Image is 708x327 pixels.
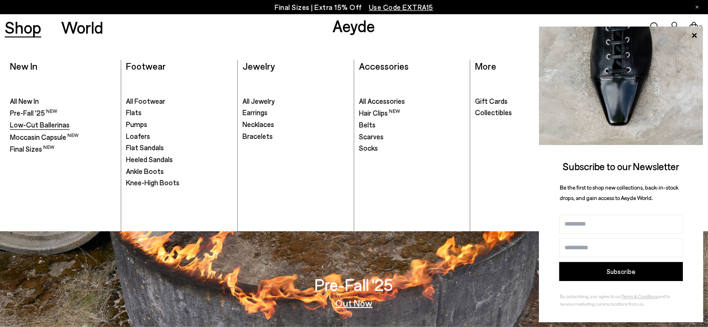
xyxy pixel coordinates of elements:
span: Hair Clips [359,109,400,117]
a: Aeyde [332,16,375,36]
span: By subscribing, you agree to our [560,293,621,299]
a: Jewelry [242,60,275,72]
a: Accessories [359,60,409,72]
a: Footwear [126,60,166,72]
span: Gift Cards [475,97,508,105]
span: Moccasin Capsule [10,133,79,141]
a: Final Sizes [10,144,116,154]
a: Shop [5,19,41,36]
span: Collectibles [475,108,512,117]
span: Pre-Fall '25 [10,109,57,117]
span: Ankle Boots [126,167,164,175]
span: Heeled Sandals [126,155,173,163]
a: Out Now [336,298,373,308]
a: Socks [359,144,465,153]
a: Flats [126,108,232,118]
a: Necklaces [242,120,349,129]
p: Final Sizes | Extra 15% Off [275,1,433,13]
span: All Jewelry [242,97,275,105]
span: Flats [126,108,142,117]
button: Subscribe [559,262,683,281]
span: Subscribe to our Newsletter [563,160,680,172]
a: Moccasin Capsule [10,132,116,142]
span: All Footwear [126,97,165,105]
a: Belts [359,120,465,130]
span: Navigate to /collections/ss25-final-sizes [369,3,433,11]
a: 0 [689,22,699,32]
span: Final Sizes [10,145,54,153]
a: All Jewelry [242,97,349,106]
a: Ankle Boots [126,167,232,176]
a: Terms & Conditions [621,293,658,299]
span: Flat Sandals [126,143,164,152]
span: Belts [359,120,376,129]
span: Necklaces [242,120,274,128]
a: All Accessories [359,97,465,106]
a: New In [10,60,37,72]
span: Pumps [126,120,147,128]
a: Knee-High Boots [126,178,232,188]
a: Gift Cards [475,97,582,106]
a: Bracelets [242,132,349,141]
a: Collectibles [475,108,582,118]
a: Earrings [242,108,349,118]
span: 0 [699,25,703,30]
span: All Accessories [359,97,405,105]
span: All New In [10,97,39,105]
a: Scarves [359,132,465,142]
a: World [61,19,103,36]
span: Knee-High Boots [126,178,179,187]
a: Hair Clips [359,108,465,118]
span: Be the first to shop new collections, back-in-stock drops, and gain access to Aeyde World. [560,184,679,201]
a: Heeled Sandals [126,155,232,164]
a: All New In [10,97,116,106]
a: More [475,60,497,72]
span: Earrings [242,108,268,117]
a: Loafers [126,132,232,141]
a: Flat Sandals [126,143,232,153]
a: Pre-Fall '25 [10,108,116,118]
span: Scarves [359,132,384,141]
h3: Pre-Fall '25 [315,276,394,293]
a: All Footwear [126,97,232,106]
span: Bracelets [242,132,273,140]
span: Loafers [126,132,150,140]
a: Low-Cut Ballerinas [10,120,116,130]
span: Low-Cut Ballerinas [10,120,70,129]
img: ca3f721fb6ff708a270709c41d776025.jpg [539,27,703,145]
a: Pumps [126,120,232,129]
span: Socks [359,144,378,152]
